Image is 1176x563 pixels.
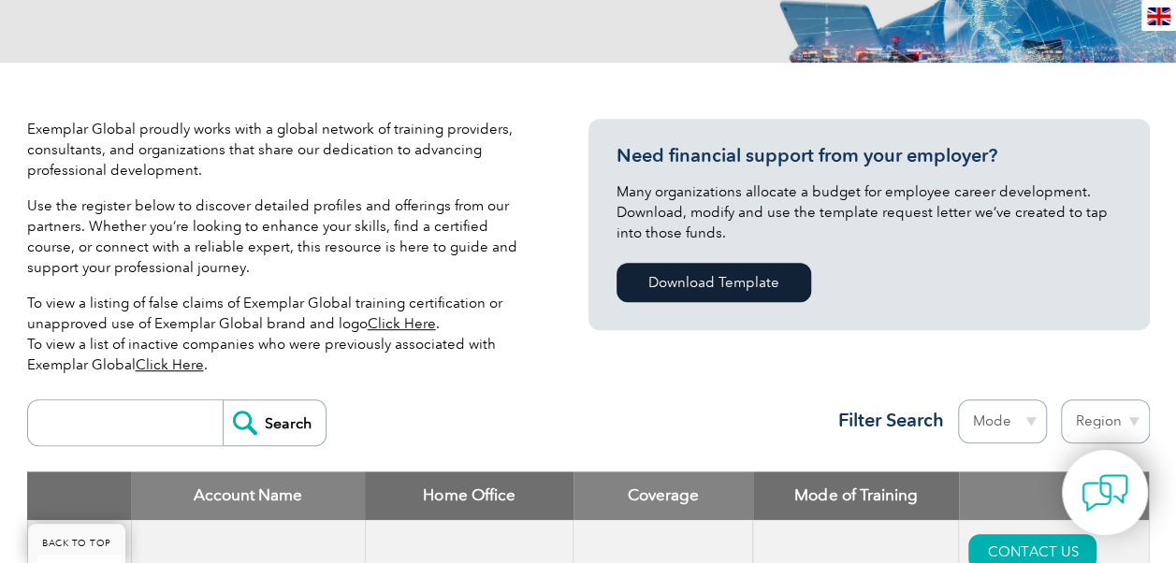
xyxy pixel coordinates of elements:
[827,409,944,432] h3: Filter Search
[1082,469,1128,516] img: contact-chat.png
[753,471,959,520] th: Mode of Training: activate to sort column ascending
[27,293,532,375] p: To view a listing of false claims of Exemplar Global training certification or unapproved use of ...
[136,356,204,373] a: Click Here
[223,400,326,445] input: Search
[365,471,573,520] th: Home Office: activate to sort column ascending
[368,315,436,332] a: Click Here
[573,471,753,520] th: Coverage: activate to sort column ascending
[27,195,532,278] p: Use the register below to discover detailed profiles and offerings from our partners. Whether you...
[959,471,1149,520] th: : activate to sort column ascending
[1147,7,1170,25] img: en
[28,524,125,563] a: BACK TO TOP
[131,471,365,520] th: Account Name: activate to sort column descending
[27,119,532,180] p: Exemplar Global proudly works with a global network of training providers, consultants, and organ...
[617,181,1122,243] p: Many organizations allocate a budget for employee career development. Download, modify and use th...
[617,263,811,302] a: Download Template
[617,144,1122,167] h3: Need financial support from your employer?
